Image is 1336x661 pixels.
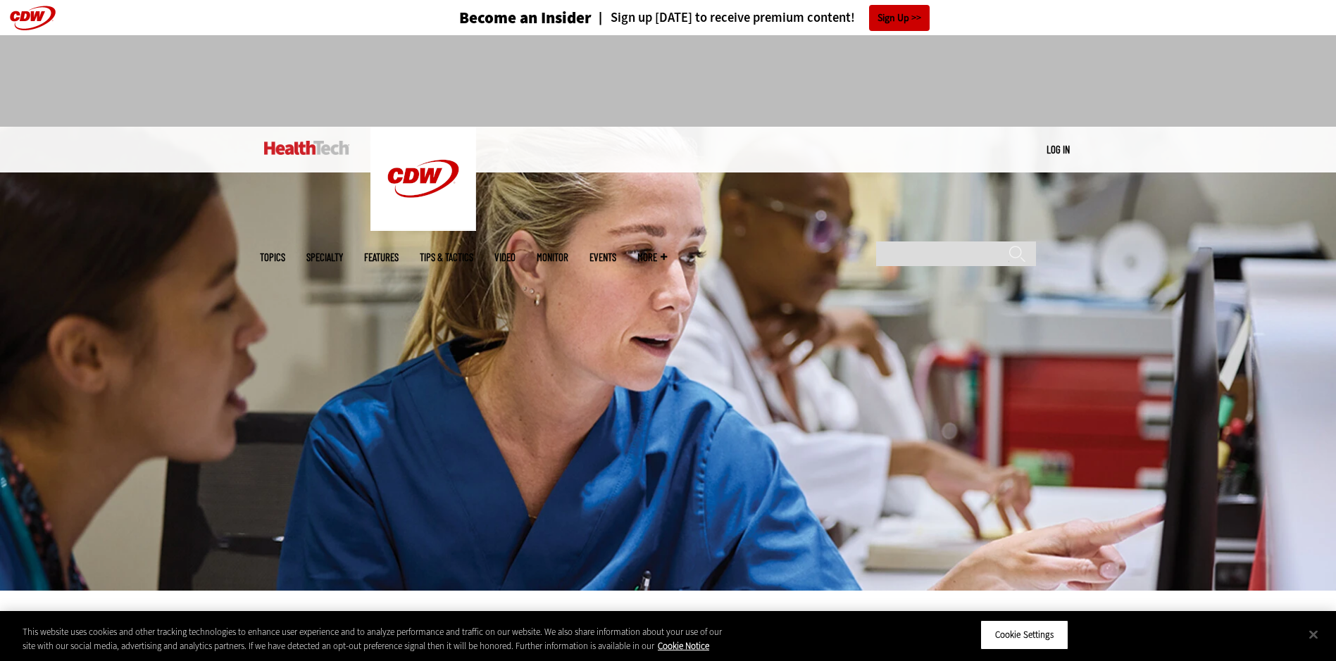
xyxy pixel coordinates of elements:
a: Video [494,252,516,263]
img: Home [370,127,476,231]
a: CDW [370,220,476,234]
iframe: advertisement [412,49,925,113]
a: Become an Insider [406,10,592,26]
a: Log in [1047,143,1070,156]
div: User menu [1047,142,1070,157]
span: More [637,252,667,263]
a: Sign Up [869,5,930,31]
button: Close [1298,619,1329,650]
span: Topics [260,252,285,263]
a: More information about your privacy [658,640,709,652]
button: Cookie Settings [980,620,1068,650]
a: Events [589,252,616,263]
a: Sign up [DATE] to receive premium content! [592,11,855,25]
img: Home [264,141,349,155]
h3: Become an Insider [459,10,592,26]
a: Features [364,252,399,263]
a: Tips & Tactics [420,252,473,263]
a: MonITor [537,252,568,263]
div: This website uses cookies and other tracking technologies to enhance user experience and to analy... [23,625,735,653]
span: Specialty [306,252,343,263]
a: Digital Workspace [281,608,379,622]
